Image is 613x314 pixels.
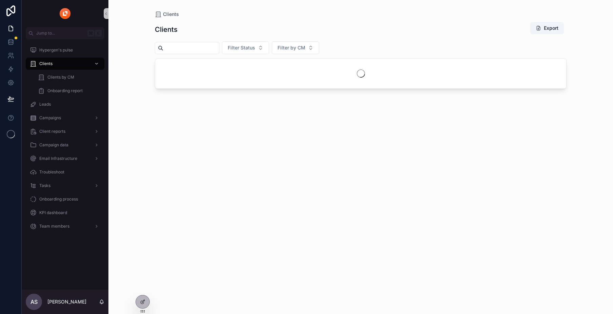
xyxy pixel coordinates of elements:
[36,30,85,36] span: Jump to...
[26,98,104,110] a: Leads
[39,61,53,66] span: Clients
[34,71,104,83] a: Clients by CM
[278,44,305,51] span: Filter by CM
[39,224,69,229] span: Team members
[96,30,101,36] span: K
[26,125,104,138] a: Client reports
[155,25,178,34] h1: Clients
[26,44,104,56] a: Hypergen's pulse
[47,298,86,305] p: [PERSON_NAME]
[34,85,104,97] a: Onboarding report
[39,196,78,202] span: Onboarding process
[26,152,104,165] a: Email Infrastructure
[26,58,104,70] a: Clients
[530,22,564,34] button: Export
[222,41,269,54] button: Select Button
[39,102,51,107] span: Leads
[39,129,65,134] span: Client reports
[39,183,50,188] span: Tasks
[22,39,108,241] div: scrollable content
[47,88,83,93] span: Onboarding report
[26,112,104,124] a: Campaigns
[26,27,104,39] button: Jump to...K
[26,180,104,192] a: Tasks
[228,44,255,51] span: Filter Status
[39,210,67,215] span: KPI dashboard
[155,11,179,18] a: Clients
[30,298,38,306] span: AS
[39,115,61,121] span: Campaigns
[26,193,104,205] a: Onboarding process
[272,41,319,54] button: Select Button
[60,8,70,19] img: App logo
[39,142,68,148] span: Campaign data
[39,156,77,161] span: Email Infrastructure
[26,220,104,232] a: Team members
[39,169,64,175] span: Troubleshoot
[26,139,104,151] a: Campaign data
[39,47,73,53] span: Hypergen's pulse
[26,166,104,178] a: Troubleshoot
[47,75,74,80] span: Clients by CM
[26,207,104,219] a: KPI dashboard
[163,11,179,18] span: Clients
